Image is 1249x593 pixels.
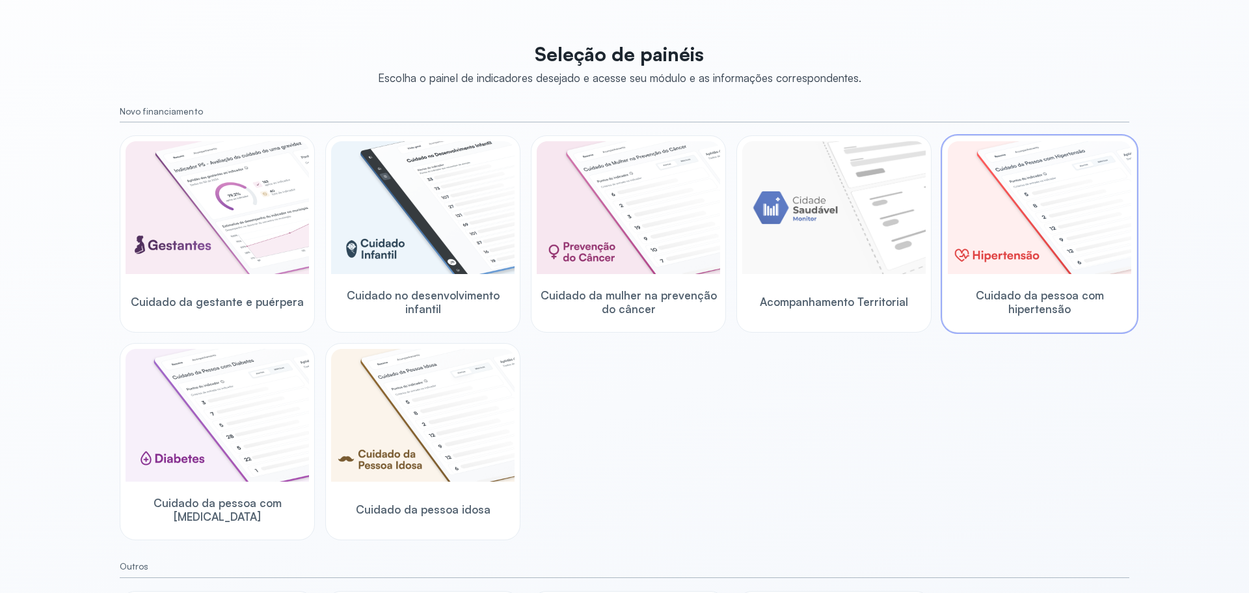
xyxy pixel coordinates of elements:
[537,141,720,274] img: woman-cancer-prevention-care.png
[742,141,926,274] img: placeholder-module-ilustration.png
[948,141,1131,274] img: hypertension.png
[760,295,908,309] span: Acompanhamento Territorial
[120,561,1129,572] small: Outros
[126,141,309,274] img: pregnants.png
[331,349,515,482] img: elderly.png
[131,295,304,309] span: Cuidado da gestante e puérpera
[120,106,1129,117] small: Novo financiamento
[378,42,861,66] p: Seleção de painéis
[126,349,309,482] img: diabetics.png
[331,288,515,316] span: Cuidado no desenvolvimento infantil
[948,288,1131,316] span: Cuidado da pessoa com hipertensão
[378,71,861,85] div: Escolha o painel de indicadores desejado e acesse seu módulo e as informações correspondentes.
[537,288,720,316] span: Cuidado da mulher na prevenção do câncer
[126,496,309,524] span: Cuidado da pessoa com [MEDICAL_DATA]
[356,503,490,516] span: Cuidado da pessoa idosa
[331,141,515,274] img: child-development.png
